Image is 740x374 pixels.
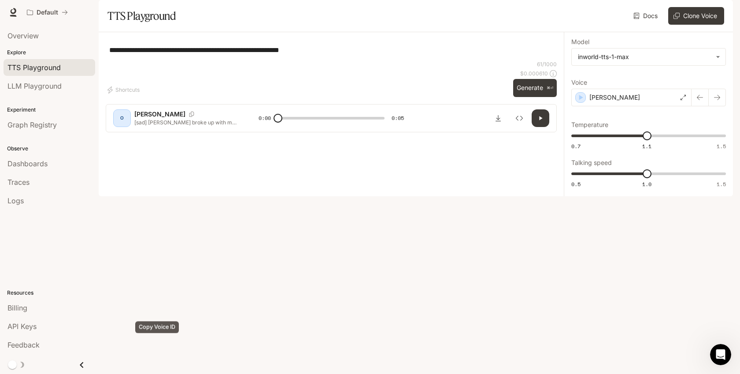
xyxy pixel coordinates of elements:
p: [PERSON_NAME] [589,93,640,102]
span: 0:05 [392,114,404,123]
p: Default [37,9,58,16]
button: Inspect [511,109,528,127]
span: 1.1 [642,142,651,150]
p: Temperature [571,122,608,128]
span: 0.7 [571,142,581,150]
span: 0.5 [571,180,581,188]
button: All workspaces [23,4,72,21]
p: Talking speed [571,160,612,166]
button: Clone Voice [668,7,724,25]
p: $ 0.000610 [520,70,548,77]
h1: TTS Playground [107,7,176,25]
p: Model [571,39,589,45]
p: Voice [571,79,587,86]
span: 1.5 [717,142,726,150]
p: ⌘⏎ [547,86,553,91]
iframe: Intercom live chat [710,344,731,365]
span: 1.0 [642,180,651,188]
span: 1.5 [717,180,726,188]
button: Generate⌘⏎ [513,79,557,97]
button: Download audio [489,109,507,127]
div: inworld-tts-1-max [578,52,711,61]
p: [sad] [PERSON_NAME] broke up with me last week. I'm still feeling lost. [134,119,237,126]
p: [PERSON_NAME] [134,110,185,119]
button: Shortcuts [106,83,143,97]
p: 61 / 1000 [537,60,557,68]
div: Copy Voice ID [135,322,179,333]
span: 0:00 [259,114,271,123]
div: O [115,111,129,125]
a: Docs [632,7,661,25]
div: inworld-tts-1-max [572,49,725,65]
button: Copy Voice ID [185,112,198,117]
